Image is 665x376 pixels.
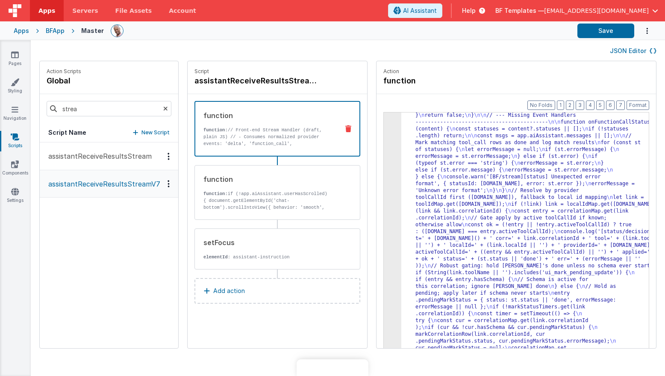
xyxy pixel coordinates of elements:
button: Format [627,101,649,110]
button: No Folds [527,101,555,110]
span: Apps [38,6,55,15]
p: Script [194,68,360,75]
p: Add action [213,286,245,296]
strong: elementId [203,255,228,260]
button: assistantReceiveResultsStream [40,142,178,170]
span: Servers [72,6,98,15]
div: Apps [14,27,29,35]
button: 4 [586,101,594,110]
p: // Front-end Stream Handler (draft, plain JS) // - Consumes normalized provider events: 'delta', ... [203,127,332,195]
span: File Assets [115,6,152,15]
button: Add action [194,278,360,304]
button: 5 [596,101,604,110]
span: AI Assistant [403,6,437,15]
p: assistantReceiveResultsStream [43,151,152,161]
div: Options [162,153,175,160]
p: Action Scripts [47,68,81,75]
p: assistantReceiveResultsStreamV7 [43,179,160,189]
input: Search scripts [47,101,171,116]
button: 3 [576,101,584,110]
h5: Script Name [48,128,86,137]
button: New Script [133,128,170,137]
p: : assistant-instruction [203,254,332,261]
div: function [203,174,332,184]
button: JSON Editor [610,47,656,55]
strong: function: [203,127,228,133]
h4: global [47,75,81,87]
button: 2 [566,101,574,110]
button: 1 [557,101,564,110]
p: if (!app.aiAssistant.userHasScrolled) { document.getElementById('chat-bottom').scrollIntoView({ b... [203,190,332,218]
span: [EMAIL_ADDRESS][DOMAIN_NAME] [544,6,649,15]
button: BF Templates — [EMAIL_ADDRESS][DOMAIN_NAME] [495,6,658,15]
div: setFocus [203,237,332,248]
p: Action [383,68,649,75]
button: Options [634,22,651,40]
div: BFApp [46,27,65,35]
h4: function [383,75,512,87]
div: Options [162,180,175,187]
span: Help [462,6,476,15]
button: AI Assistant [388,3,442,18]
img: 11ac31fe5dc3d0eff3fbbbf7b26fa6e1 [111,25,123,37]
span: BF Templates — [495,6,544,15]
div: Master [81,27,104,35]
div: function [203,110,332,121]
button: assistantReceiveResultsStreamV7 [40,170,178,198]
h4: assistantReceiveResultsStreamV7 [194,75,323,87]
p: New Script [141,128,170,137]
button: 6 [606,101,615,110]
strong: function: [203,191,228,196]
button: Save [577,24,634,38]
button: 7 [616,101,625,110]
